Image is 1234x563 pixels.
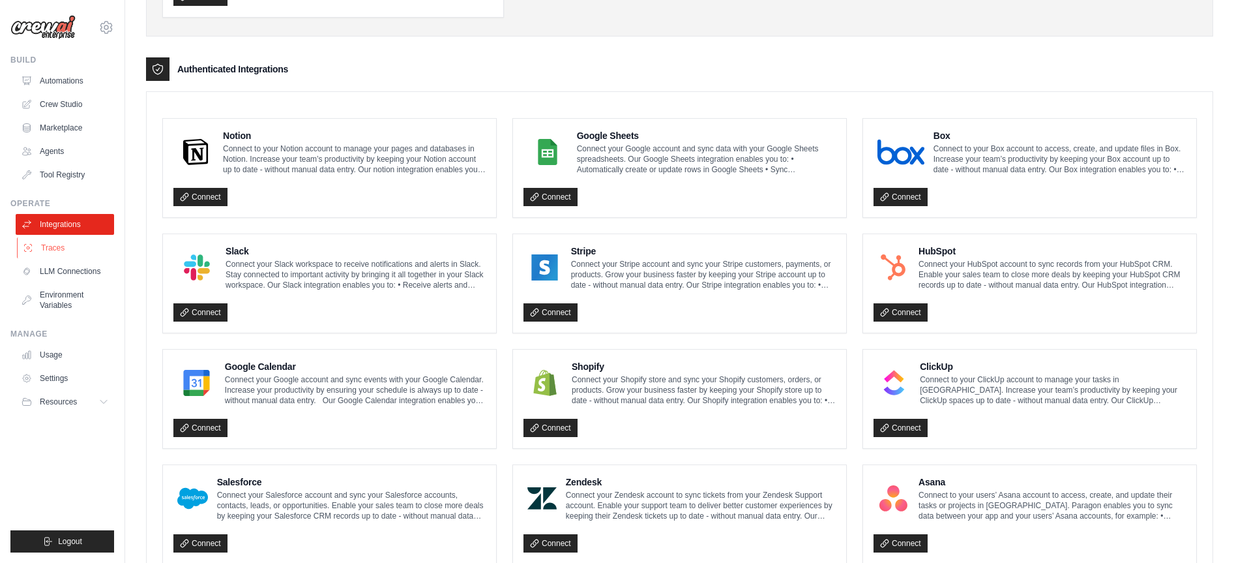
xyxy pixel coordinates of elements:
img: ClickUp Logo [877,370,911,396]
a: Connect [874,303,928,322]
div: Build [10,55,114,65]
h4: ClickUp [920,360,1186,373]
a: Connect [173,303,228,322]
img: Notion Logo [177,139,214,165]
img: Box Logo [877,139,924,165]
p: Connect your Salesforce account and sync your Salesforce accounts, contacts, leads, or opportunit... [217,490,486,521]
img: Google Sheets Logo [527,139,568,165]
h4: Google Sheets [577,129,836,142]
img: Shopify Logo [527,370,563,396]
p: Connect your Stripe account and sync your Stripe customers, payments, or products. Grow your busi... [571,259,836,290]
h4: Notion [223,129,486,142]
a: Integrations [16,214,114,235]
a: Traces [17,237,115,258]
h4: HubSpot [918,245,1186,258]
span: Logout [58,536,82,547]
button: Resources [16,391,114,412]
h4: Zendesk [566,476,836,489]
div: Manage [10,329,114,339]
p: Connect your Shopify store and sync your Shopify customers, orders, or products. Grow your busine... [572,374,836,406]
p: Connect your HubSpot account to sync records from your HubSpot CRM. Enable your sales team to clo... [918,259,1186,290]
p: Connect to your Box account to access, create, and update files in Box. Increase your team’s prod... [933,144,1186,175]
img: HubSpot Logo [877,254,909,281]
a: Usage [16,344,114,365]
h4: Slack [226,245,486,258]
a: Connect [874,534,928,553]
h4: Shopify [572,360,836,373]
p: Connect your Google account and sync events with your Google Calendar. Increase your productivity... [225,374,486,406]
img: Logo [10,15,76,40]
h4: Stripe [571,245,836,258]
p: Connect your Google account and sync data with your Google Sheets spreadsheets. Our Google Sheets... [577,144,836,175]
p: Connect your Zendesk account to sync tickets from your Zendesk Support account. Enable your suppo... [566,490,836,521]
a: Connect [523,303,578,322]
a: Automations [16,70,114,91]
p: Connect to your users’ Asana account to access, create, and update their tasks or projects in [GE... [918,490,1186,521]
a: Crew Studio [16,94,114,115]
button: Logout [10,530,114,553]
h4: Salesforce [217,476,486,489]
a: Tool Registry [16,164,114,185]
img: Asana Logo [877,485,909,511]
a: Connect [173,188,228,206]
img: Salesforce Logo [177,485,208,511]
a: Environment Variables [16,284,114,316]
a: Connect [874,419,928,437]
p: Connect to your Notion account to manage your pages and databases in Notion. Increase your team’s... [223,144,486,175]
img: Slack Logo [177,254,216,281]
a: Connect [523,419,578,437]
a: Connect [173,419,228,437]
a: LLM Connections [16,261,114,282]
p: Connect to your ClickUp account to manage your tasks in [GEOGRAPHIC_DATA]. Increase your team’s p... [920,374,1186,406]
a: Agents [16,141,114,162]
a: Connect [523,188,578,206]
div: Operate [10,198,114,209]
img: Zendesk Logo [527,485,557,511]
h4: Box [933,129,1186,142]
a: Connect [173,534,228,553]
a: Connect [874,188,928,206]
h4: Asana [918,476,1186,489]
a: Marketplace [16,117,114,138]
h3: Authenticated Integrations [177,63,288,76]
h4: Google Calendar [225,360,486,373]
p: Connect your Slack workspace to receive notifications and alerts in Slack. Stay connected to impo... [226,259,486,290]
a: Connect [523,534,578,553]
span: Resources [40,397,77,407]
a: Settings [16,368,114,389]
img: Stripe Logo [527,254,562,281]
img: Google Calendar Logo [177,370,216,396]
